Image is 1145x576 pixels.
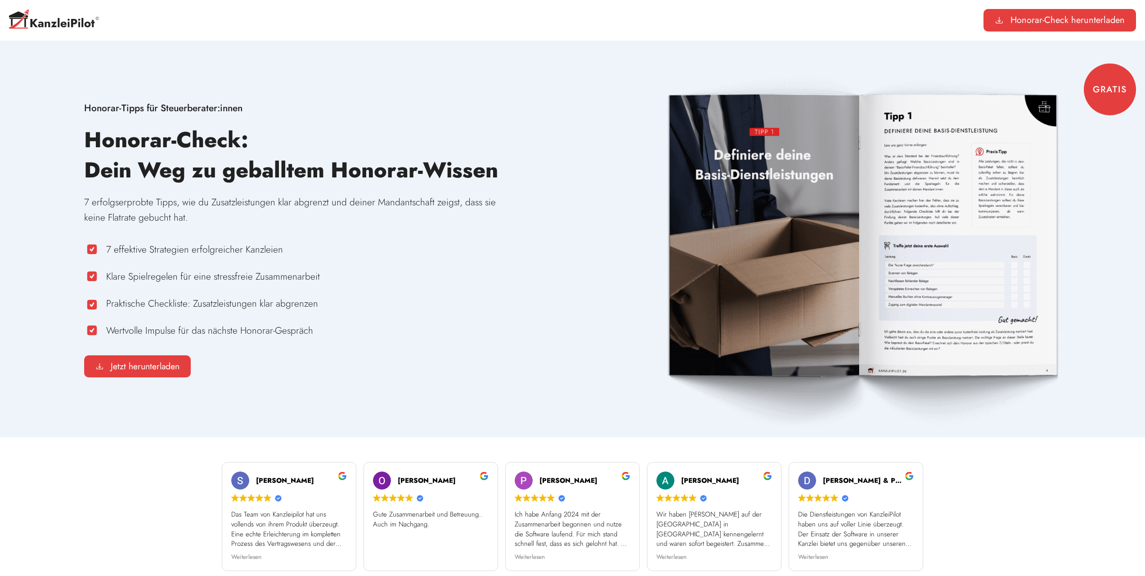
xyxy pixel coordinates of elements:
img: Andrea Wilhelm profile picture [656,472,674,490]
div: Das Team von Kanzleipilot hat uns vollends von ihrem Produkt überzeugt. Eine echte Erleichterung ... [231,510,347,549]
p: 7 erfolgserprobte Tipps, wie du Zusatzleistungen klar abgrenzt und deiner Mandantschaft zeigst, d... [84,195,516,226]
span: Jetzt herunterladen [111,362,180,371]
img: Google [831,494,838,502]
div: [PERSON_NAME] [539,476,630,485]
img: Diekmann & Partner mbB Steuerberatungsgesellschaft profile picture [798,472,816,490]
span: Weiterlesen [798,553,828,562]
div: Gute Zusammenarbeit und Betreuung.. Auch im Nachgang. [373,510,489,549]
span: Honorar-Tipps für Steuerberater:innen [84,101,242,115]
img: Sven Kamchen profile picture [231,472,249,490]
div: [PERSON_NAME] [256,476,347,485]
img: Google [239,494,247,502]
img: Google [247,494,255,502]
img: Google [689,494,696,502]
img: Google [405,494,413,502]
span: 7 effektive Strategien erfolgreicher Kanzleien [104,242,283,258]
img: Pia Peschel profile picture [515,472,533,490]
img: Google [381,494,389,502]
img: Kanzleipilot-Logo-C [9,9,99,32]
span: Weiterlesen [515,553,545,562]
img: Google [523,494,530,502]
img: Google [256,494,263,502]
img: Google [547,494,555,502]
div: [PERSON_NAME] [681,476,772,485]
span: Weiterlesen [656,553,687,562]
img: Google [822,494,830,502]
div: Wir haben [PERSON_NAME] auf der [GEOGRAPHIC_DATA] in [GEOGRAPHIC_DATA] kennengelernt und waren so... [656,510,772,549]
img: Google [397,494,405,502]
img: Google [673,494,680,502]
h1: Honorar-Check: Dein Weg zu geballtem Honorar-Wissen [84,125,516,185]
img: Google [531,494,539,502]
img: Google [389,494,397,502]
span: Honorar-Check herunterladen [1010,16,1125,25]
h2: GRATIS [1093,84,1127,95]
img: Google [539,494,547,502]
span: Praktische Checkliste: Zusatzleistungen klar abgrenzen [104,296,318,312]
span: Klare Spielregelen für eine stressfreie Zusammenarbeit [104,269,320,285]
div: Die Dienstleistungen von KanzleiPilot haben uns auf voller Linie überzeugt. Der Einsatz der Softw... [798,510,914,549]
img: Google [665,494,672,502]
img: Google [656,494,664,502]
img: Google [373,494,381,502]
img: Oliver Fuchs profile picture [373,472,391,490]
img: Google [798,494,806,502]
img: Google [806,494,814,502]
img: Google [231,494,239,502]
img: Google [681,494,688,502]
img: Google [515,494,522,502]
span: Wertvolle Impulse für das nächste Honorar-Gespräch [104,323,313,339]
div: [PERSON_NAME] [398,476,489,485]
img: Google [814,494,822,502]
a: Jetzt herunterladen [84,355,191,378]
img: Google [264,494,271,502]
div: [PERSON_NAME] & Partner mbB Steuerberatungsgesellschaft [823,476,914,485]
span: Weiterlesen [231,553,261,562]
a: Honorar-Check herunterladen [983,9,1136,32]
div: Ich habe Anfang 2024 mit der Zusammenarbeit begonnen und nutze die Software laufend. Für mich sta... [515,510,630,549]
